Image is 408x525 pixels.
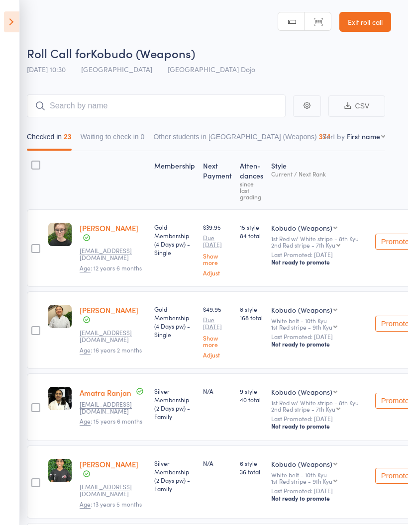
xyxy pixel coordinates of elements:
[203,305,232,358] div: $49.95
[203,234,232,249] small: Due [DATE]
[154,459,195,493] div: Silver Membership (2 Days pw) - Family
[271,324,332,330] div: 1st Red stripe - 9th Kyu
[271,317,367,330] div: White belt - 10th Kyu
[81,64,152,74] span: [GEOGRAPHIC_DATA]
[240,223,263,231] span: 15 style
[271,478,332,484] div: 1st Red stripe - 9th Kyu
[203,459,232,467] div: N/A
[271,487,367,494] small: Last Promoted: [DATE]
[203,335,232,348] a: Show more
[168,64,255,74] span: [GEOGRAPHIC_DATA] Dojo
[80,401,144,415] small: anitaranjan@hotmail.com
[153,128,330,151] button: Other students in [GEOGRAPHIC_DATA] (Weapons)374
[271,494,367,502] div: Not ready to promote
[48,387,72,410] img: image1744181480.png
[328,95,385,117] button: CSV
[271,305,332,315] div: Kobudo (Weapons)
[91,45,195,61] span: Kobudo (Weapons)
[322,131,345,141] label: Sort by
[154,305,195,339] div: Gold Membership (4 Days pw) - Single
[81,128,145,151] button: Waiting to check in0
[150,156,199,205] div: Membership
[271,415,367,422] small: Last Promoted: [DATE]
[80,329,144,344] small: Alyshiawong@gmail.com
[203,269,232,276] a: Adjust
[319,133,330,141] div: 374
[240,387,263,395] span: 9 style
[80,387,131,398] a: Amatra Ranjan
[271,251,367,258] small: Last Promoted: [DATE]
[339,12,391,32] a: Exit roll call
[240,467,263,476] span: 36 total
[80,500,142,509] span: : 13 years 5 months
[271,406,335,412] div: 2nd Red stripe - 7th Kyu
[271,471,367,484] div: White belt - 10th Kyu
[271,235,367,248] div: 1st Red w/ White stripe - 8th Kyu
[199,156,236,205] div: Next Payment
[271,399,367,412] div: 1st Red w/ White stripe - 8th Kyu
[48,459,72,482] img: image1743573329.png
[48,305,72,328] img: image1743486862.png
[240,313,263,322] span: 168 total
[271,242,335,248] div: 2nd Red stripe - 7th Kyu
[27,45,91,61] span: Roll Call for
[80,483,144,498] small: agnesramac@yahoo.ca
[271,223,332,233] div: Kobudo (Weapons)
[80,417,142,426] span: : 15 years 6 months
[203,253,232,265] a: Show more
[27,128,72,151] button: Checked in23
[271,258,367,266] div: Not ready to promote
[347,131,380,141] div: First name
[80,263,142,272] span: : 12 years 6 months
[236,156,267,205] div: Atten­dances
[240,305,263,313] span: 8 style
[240,231,263,240] span: 84 total
[240,180,263,200] div: since last grading
[80,346,142,354] span: : 16 years 2 months
[154,387,195,421] div: Silver Membership (2 Days pw) - Family
[27,94,286,117] input: Search by name
[80,305,138,315] a: [PERSON_NAME]
[271,340,367,348] div: Not ready to promote
[203,387,232,395] div: N/A
[267,156,371,205] div: Style
[80,247,144,262] small: oliasemina@gmail.com
[271,422,367,430] div: Not ready to promote
[141,133,145,141] div: 0
[240,395,263,404] span: 40 total
[203,351,232,358] a: Adjust
[154,223,195,257] div: Gold Membership (4 Days pw) - Single
[271,171,367,177] div: Current / Next Rank
[203,316,232,331] small: Due [DATE]
[203,223,232,276] div: $39.95
[80,223,138,233] a: [PERSON_NAME]
[64,133,72,141] div: 23
[240,459,263,467] span: 6 style
[80,459,138,469] a: [PERSON_NAME]
[48,223,72,246] img: image1743577520.png
[271,387,332,397] div: Kobudo (Weapons)
[27,64,66,74] span: [DATE] 10:30
[271,333,367,340] small: Last Promoted: [DATE]
[271,459,332,469] div: Kobudo (Weapons)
